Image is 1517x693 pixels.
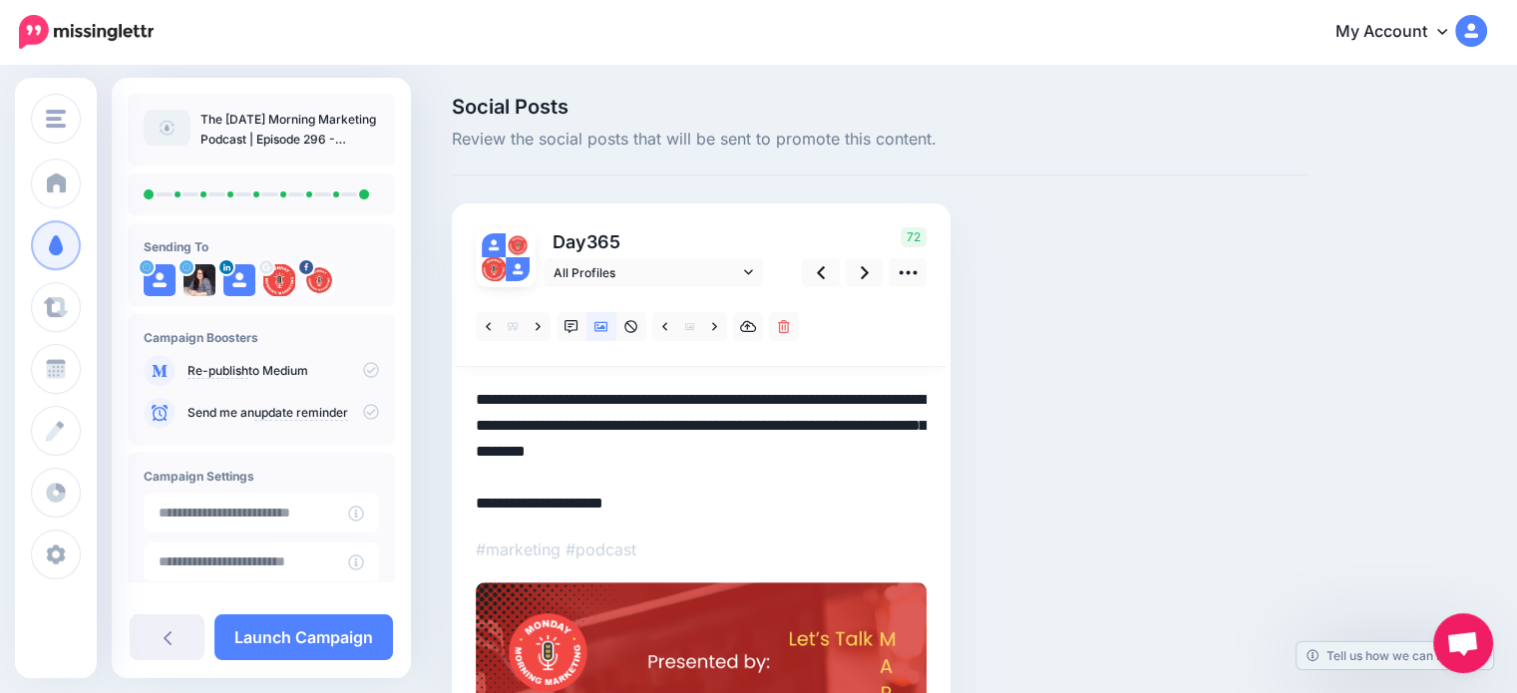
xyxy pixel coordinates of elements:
[303,264,335,296] img: picture-bsa83623.png
[452,97,1310,117] span: Social Posts
[188,363,248,379] a: Re-publish
[46,110,66,128] img: menu.png
[254,405,348,421] a: update reminder
[482,257,506,281] img: AOh14GgmI6sU1jtbyWpantpgfBt4IO5aN2xv9XVZLtiWs96-c-63978.png
[476,536,927,562] p: #marketing #podcast
[544,227,766,256] p: Day
[586,231,620,252] span: 365
[144,330,379,345] h4: Campaign Boosters
[144,239,379,254] h4: Sending To
[482,233,506,257] img: user_default_image.png
[144,469,379,484] h4: Campaign Settings
[184,264,215,296] img: qcmyTuyw-31248.jpg
[144,110,190,146] img: article-default-image-icon.png
[1297,642,1493,669] a: Tell us how we can improve
[506,257,530,281] img: user_default_image.png
[1433,613,1493,673] a: Open chat
[223,264,255,296] img: user_default_image.png
[901,227,927,247] span: 72
[200,110,379,150] p: The [DATE] Morning Marketing Podcast | Episode 296 - Mastering Threads Marketing in [DATE]
[263,264,295,296] img: AOh14GgmI6sU1jtbyWpantpgfBt4IO5aN2xv9XVZLtiWs96-c-63978.png
[544,258,763,287] a: All Profiles
[506,233,530,257] img: picture-bsa83623.png
[19,15,154,49] img: Missinglettr
[188,362,379,380] p: to Medium
[144,264,176,296] img: user_default_image.png
[188,404,379,422] p: Send me an
[452,127,1310,153] span: Review the social posts that will be sent to promote this content.
[1316,8,1487,57] a: My Account
[554,262,739,283] span: All Profiles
